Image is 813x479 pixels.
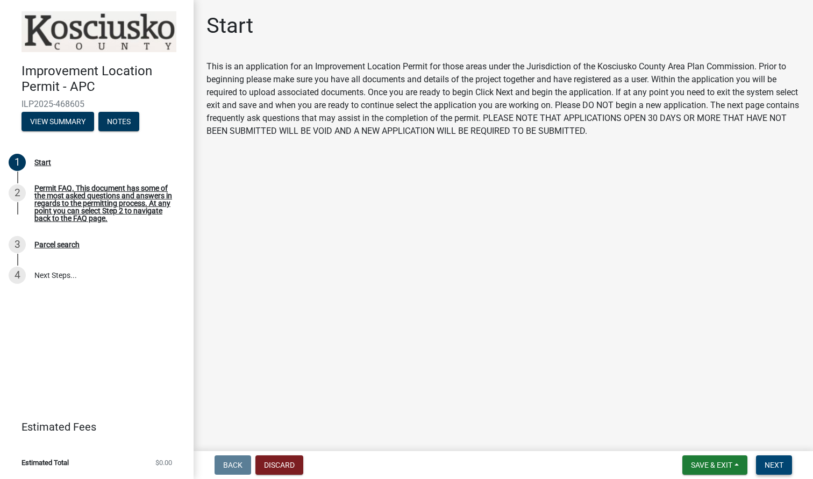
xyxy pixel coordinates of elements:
[206,13,253,39] h1: Start
[756,455,792,475] button: Next
[765,461,783,469] span: Next
[34,184,176,222] div: Permit FAQ. This document has some of the most asked questions and answers in regards to the perm...
[22,459,69,466] span: Estimated Total
[98,118,139,126] wm-modal-confirm: Notes
[22,63,185,95] h4: Improvement Location Permit - APC
[22,118,94,126] wm-modal-confirm: Summary
[34,159,51,166] div: Start
[682,455,747,475] button: Save & Exit
[255,455,303,475] button: Discard
[9,184,26,202] div: 2
[34,241,80,248] div: Parcel search
[223,461,243,469] span: Back
[9,267,26,284] div: 4
[9,236,26,253] div: 3
[9,416,176,438] a: Estimated Fees
[206,60,800,138] div: This is an application for an Improvement Location Permit for those areas under the Jurisdiction ...
[215,455,251,475] button: Back
[691,461,732,469] span: Save & Exit
[155,459,172,466] span: $0.00
[22,99,172,109] span: ILP2025-468605
[22,112,94,131] button: View Summary
[9,154,26,171] div: 1
[22,11,176,52] img: Kosciusko County, Indiana
[98,112,139,131] button: Notes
